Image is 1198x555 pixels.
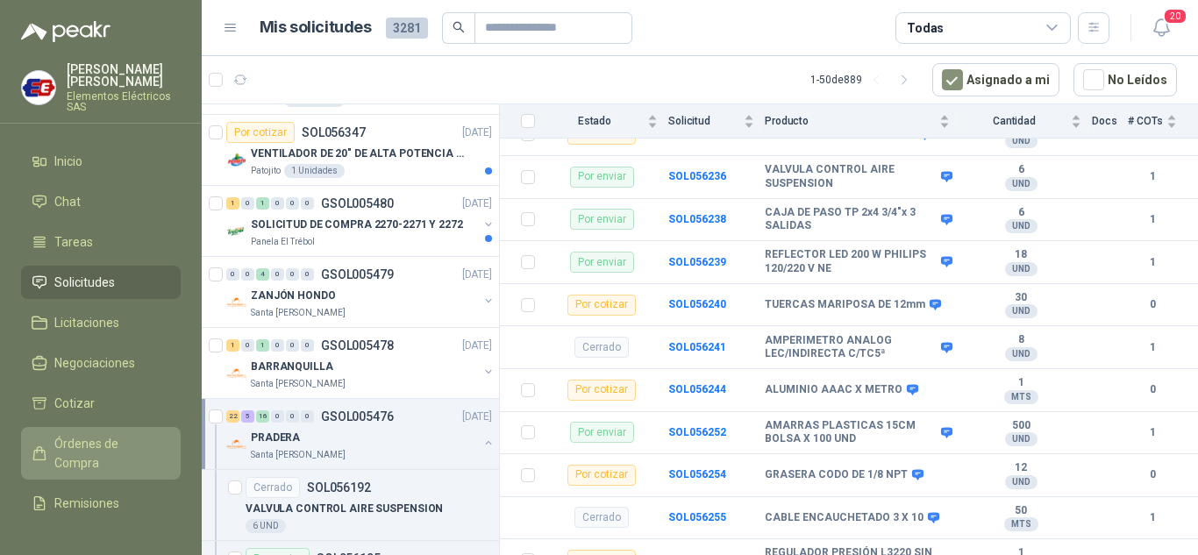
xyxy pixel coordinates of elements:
[462,267,492,283] p: [DATE]
[570,422,634,443] div: Por enviar
[1128,466,1177,483] b: 0
[251,235,315,249] p: Panela El Trébol
[226,406,496,462] a: 22 5 16 0 0 0 GSOL005476[DATE] Company LogoPRADERASanta [PERSON_NAME]
[1005,134,1038,148] div: UND
[54,192,81,211] span: Chat
[256,197,269,210] div: 1
[567,380,636,401] div: Por cotizar
[226,150,247,171] img: Company Logo
[54,353,135,373] span: Negociaciones
[246,477,300,498] div: Cerrado
[765,163,937,190] b: VALVULA CONTROL AIRE SUSPENSION
[1128,381,1177,398] b: 0
[765,206,937,233] b: CAJA DE PASO TP 2x4 3/4"x 3 SALIDAS
[271,197,284,210] div: 0
[226,339,239,352] div: 1
[202,115,499,186] a: Por cotizarSOL056347[DATE] Company LogoVENTILADOR DE 20" DE ALTA POTENCIA PARA ANCLAR A LA PAREDP...
[1005,432,1038,446] div: UND
[907,18,944,38] div: Todas
[271,410,284,423] div: 0
[251,430,300,446] p: PRADERA
[251,164,281,178] p: Patojito
[321,197,394,210] p: GSOL005480
[960,291,1081,305] b: 30
[251,217,463,233] p: SOLICITUD DE COMPRA 2270-2271 Y 2272
[21,145,181,178] a: Inicio
[462,338,492,354] p: [DATE]
[241,410,254,423] div: 5
[226,221,247,242] img: Company Logo
[226,122,295,143] div: Por cotizar
[246,519,286,533] div: 6 UND
[765,115,936,127] span: Producto
[570,167,634,188] div: Por enviar
[226,197,239,210] div: 1
[462,125,492,141] p: [DATE]
[241,339,254,352] div: 0
[668,426,726,438] a: SOL056252
[1004,390,1038,404] div: MTS
[765,334,937,361] b: AMPERIMETRO ANALOG LEC/INDIRECTA C/TC5ª
[668,104,765,139] th: Solicitud
[21,225,181,259] a: Tareas
[54,494,119,513] span: Remisiones
[67,63,181,88] p: [PERSON_NAME] [PERSON_NAME]
[1128,168,1177,185] b: 1
[668,256,726,268] a: SOL056239
[810,66,918,94] div: 1 - 50 de 889
[226,268,239,281] div: 0
[286,268,299,281] div: 0
[301,197,314,210] div: 0
[668,383,726,395] a: SOL056244
[284,164,345,178] div: 1 Unidades
[1163,8,1187,25] span: 20
[251,306,346,320] p: Santa [PERSON_NAME]
[960,163,1081,177] b: 6
[668,298,726,310] a: SOL056240
[54,394,95,413] span: Cotizar
[226,292,247,313] img: Company Logo
[241,197,254,210] div: 0
[960,461,1081,475] b: 12
[1128,339,1177,356] b: 1
[1005,304,1038,318] div: UND
[546,115,644,127] span: Estado
[765,468,908,482] b: GRASERA CODO DE 1/8 NPT
[21,427,181,480] a: Órdenes de Compra
[54,152,82,171] span: Inicio
[765,104,960,139] th: Producto
[960,248,1081,262] b: 18
[1005,347,1038,361] div: UND
[54,434,164,473] span: Órdenes de Compra
[960,419,1081,433] b: 500
[246,501,443,517] p: VALVULA CONTROL AIRE SUSPENSION
[765,248,937,275] b: REFLECTOR LED 200 W PHILIPS 120/220 V NE
[668,341,726,353] a: SOL056241
[21,21,111,42] img: Logo peakr
[765,298,925,312] b: TUERCAS MARIPOSA DE 12mm
[251,288,336,304] p: ZANJÓN HONDO
[668,468,726,480] b: SOL056254
[286,339,299,352] div: 0
[271,339,284,352] div: 0
[1128,115,1163,127] span: # COTs
[1128,296,1177,313] b: 0
[22,71,55,104] img: Company Logo
[256,268,269,281] div: 4
[21,306,181,339] a: Licitaciones
[1004,517,1038,531] div: MTS
[960,115,1067,127] span: Cantidad
[321,268,394,281] p: GSOL005479
[546,104,668,139] th: Estado
[765,419,937,446] b: AMARRAS PLASTICAS 15CM BOLSA X 100 UND
[67,91,181,112] p: Elementos Eléctricos SAS
[202,470,499,541] a: CerradoSOL056192VALVULA CONTROL AIRE SUSPENSION6 UND
[668,213,726,225] b: SOL056238
[54,273,115,292] span: Solicitudes
[271,268,284,281] div: 0
[251,377,346,391] p: Santa [PERSON_NAME]
[321,410,394,423] p: GSOL005476
[1073,63,1177,96] button: No Leídos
